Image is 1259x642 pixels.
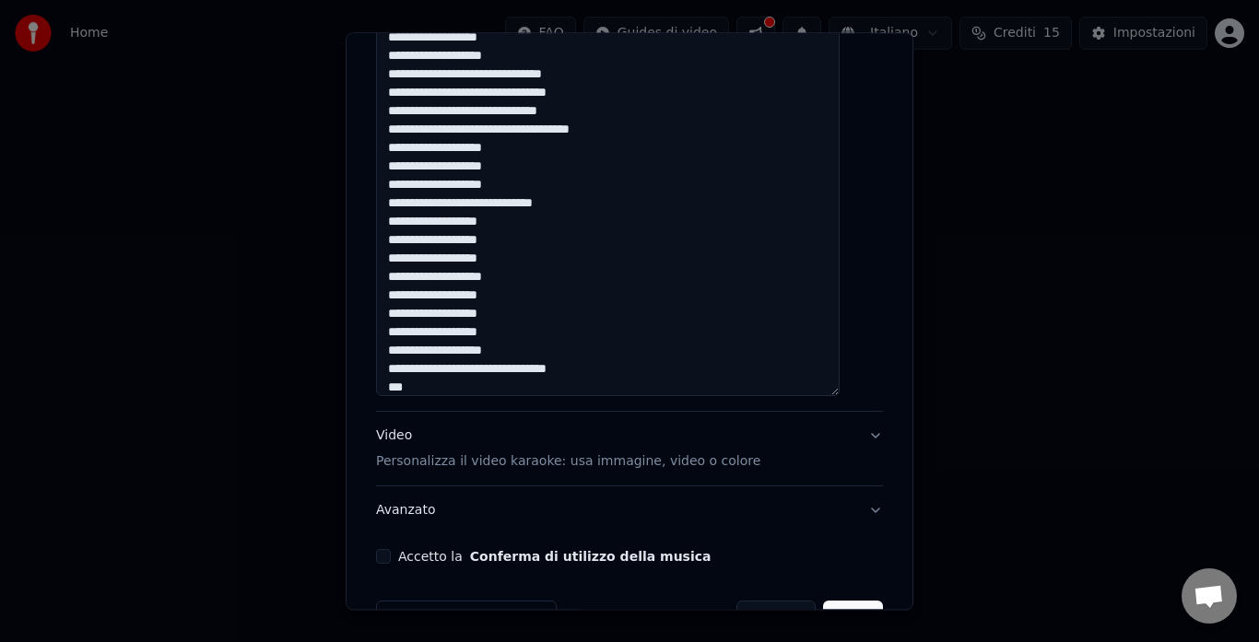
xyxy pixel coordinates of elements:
[470,551,712,564] button: Accetto la
[376,427,760,472] div: Video
[824,601,883,635] button: Crea
[736,601,817,635] button: Annulla
[376,453,760,472] p: Personalizza il video karaoke: usa immagine, video o colore
[376,413,883,486] button: VideoPersonalizza il video karaoke: usa immagine, video o colore
[376,487,883,535] button: Avanzato
[398,551,711,564] label: Accetto la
